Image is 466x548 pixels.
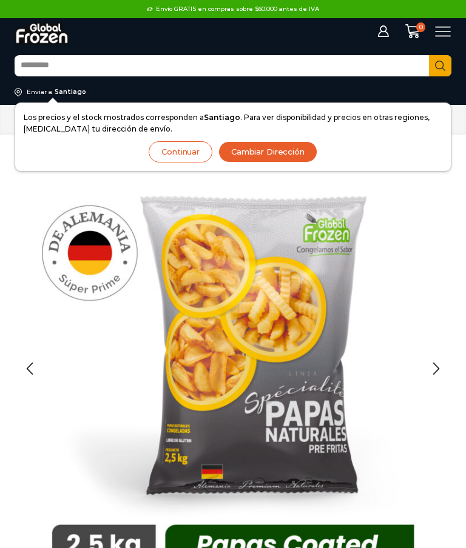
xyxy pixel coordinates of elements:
div: Enviar a [27,88,52,96]
div: Previous slide [15,353,45,384]
button: Continuar [149,141,212,162]
img: address-field-icon.svg [15,88,27,96]
div: Next slide [421,353,451,384]
button: Search button [429,55,451,76]
div: Santiago [55,88,86,96]
p: Los precios y el stock mostrados corresponden a . Para ver disponibilidad y precios en otras regi... [24,112,442,135]
strong: Santiago [204,113,240,122]
span: 0 [416,22,426,32]
a: 0 [399,24,425,39]
button: Cambiar Dirección [218,141,317,162]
